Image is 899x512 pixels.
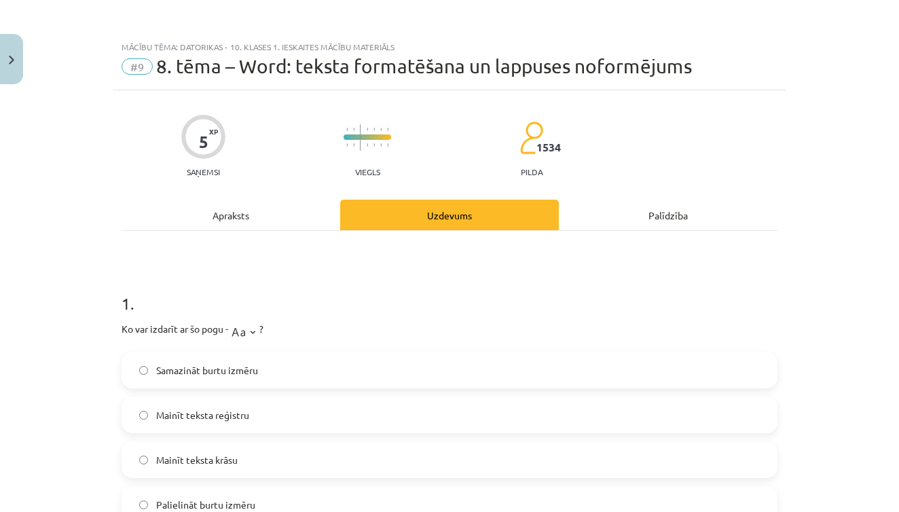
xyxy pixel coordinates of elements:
span: Palielināt burtu izmēru [156,498,255,512]
div: Palīdzība [559,200,777,230]
img: icon-short-line-57e1e144782c952c97e751825c79c345078a6d821885a25fce030b3d8c18986b.svg [387,143,388,147]
span: Mainīt teksta reģistru [156,408,249,422]
p: Ko var izdarīt ar šo pogu - ? [122,316,777,344]
span: 1534 [536,141,561,153]
img: students-c634bb4e5e11cddfef0936a35e636f08e4e9abd3cc4e673bd6f9a4125e45ecb1.svg [519,121,543,155]
div: Uzdevums [340,200,559,230]
span: Mainīt teksta krāsu [156,453,238,467]
img: icon-short-line-57e1e144782c952c97e751825c79c345078a6d821885a25fce030b3d8c18986b.svg [380,143,382,147]
span: 8. tēma – Word: teksta formatēšana un lappuses noformējums [156,55,692,77]
img: icon-short-line-57e1e144782c952c97e751825c79c345078a6d821885a25fce030b3d8c18986b.svg [380,128,382,131]
img: icon-short-line-57e1e144782c952c97e751825c79c345078a6d821885a25fce030b3d8c18986b.svg [367,128,368,131]
p: pilda [521,167,543,177]
span: #9 [122,58,153,75]
img: icon-short-line-57e1e144782c952c97e751825c79c345078a6d821885a25fce030b3d8c18986b.svg [346,128,348,131]
div: Mācību tēma: Datorikas - 10. klases 1. ieskaites mācību materiāls [122,42,777,52]
img: icon-short-line-57e1e144782c952c97e751825c79c345078a6d821885a25fce030b3d8c18986b.svg [353,128,354,131]
img: icon-long-line-d9ea69661e0d244f92f715978eff75569469978d946b2353a9bb055b3ed8787d.svg [360,124,361,151]
input: Mainīt teksta reģistru [139,411,148,420]
img: icon-short-line-57e1e144782c952c97e751825c79c345078a6d821885a25fce030b3d8c18986b.svg [353,143,354,147]
img: icon-short-line-57e1e144782c952c97e751825c79c345078a6d821885a25fce030b3d8c18986b.svg [367,143,368,147]
div: 5 [199,132,208,151]
span: XP [209,128,218,135]
input: Palielināt burtu izmēru [139,500,148,509]
input: Samazināt burtu izmēru [139,366,148,375]
img: icon-short-line-57e1e144782c952c97e751825c79c345078a6d821885a25fce030b3d8c18986b.svg [373,128,375,131]
input: Mainīt teksta krāsu [139,456,148,464]
p: Saņemsi [181,167,225,177]
img: icon-short-line-57e1e144782c952c97e751825c79c345078a6d821885a25fce030b3d8c18986b.svg [373,143,375,147]
h1: 1 . [122,270,777,312]
div: Apraksts [122,200,340,230]
img: icon-close-lesson-0947bae3869378f0d4975bcd49f059093ad1ed9edebbc8119c70593378902aed.svg [9,56,14,65]
p: Viegls [355,167,380,177]
img: icon-short-line-57e1e144782c952c97e751825c79c345078a6d821885a25fce030b3d8c18986b.svg [387,128,388,131]
img: icon-short-line-57e1e144782c952c97e751825c79c345078a6d821885a25fce030b3d8c18986b.svg [346,143,348,147]
span: Samazināt burtu izmēru [156,363,258,378]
